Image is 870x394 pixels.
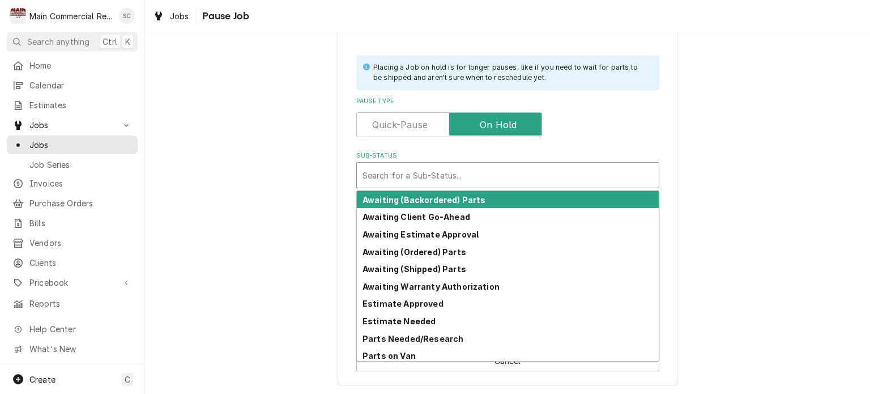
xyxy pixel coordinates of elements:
strong: Estimate Approved [362,299,443,308]
a: Jobs [7,135,138,154]
strong: Awaiting Estimate Approval [362,230,479,239]
button: Cancel [356,350,659,371]
span: Bills [29,217,132,229]
button: Search anythingCtrlK [7,32,138,52]
a: Invoices [7,174,138,193]
span: Create [29,375,56,384]
span: Jobs [29,119,115,131]
label: Sub-Status [356,151,659,160]
span: Reports [29,298,132,310]
a: Go to Pricebook [7,273,138,292]
span: C [125,374,130,385]
strong: Parts on Van [362,351,416,361]
span: Purchase Orders [29,197,132,209]
a: Clients [7,253,138,272]
span: Jobs [29,139,132,151]
div: Main Commercial Refrigeration Service's Avatar [10,8,26,24]
a: Home [7,56,138,75]
a: Reports [7,294,138,313]
span: Job Series [29,159,132,171]
span: Ctrl [103,36,117,48]
a: Jobs [148,7,194,26]
div: Sub-Status [356,151,659,188]
a: Job Series [7,155,138,174]
span: K [125,36,130,48]
strong: Awaiting (Backordered) Parts [362,195,485,205]
a: Purchase Orders [7,194,138,213]
span: Pause Job [199,9,249,24]
label: Pause Type [356,97,659,106]
span: Home [29,60,132,71]
div: M [10,8,26,24]
strong: Awaiting Warranty Authorization [362,282,500,291]
a: Go to Help Center [7,320,138,338]
div: Main Commercial Refrigeration Service [29,10,113,22]
a: Estimates [7,96,138,115]
span: Estimates [29,99,132,111]
span: Search anything [27,36,89,48]
strong: Awaiting (Ordered) Parts [362,247,466,257]
a: Vendors [7,234,138,252]
div: Pause Type [356,97,659,137]
span: [DATE] 1:57 PM [356,23,423,33]
div: Sharon Campbell's Avatar [119,8,135,24]
span: Pricebook [29,277,115,289]
strong: Parts Needed/Research [362,334,463,344]
span: Calendar [29,79,132,91]
a: Calendar [7,76,138,95]
span: Jobs [170,10,189,22]
div: Placing a Job on hold is for longer pauses, like if you need to wait for parts to be shipped and ... [373,62,648,83]
span: Invoices [29,177,132,189]
div: SC [119,8,135,24]
strong: Awaiting (Shipped) Parts [362,264,466,274]
strong: Estimate Needed [362,316,436,326]
span: Clients [29,257,132,269]
span: What's New [29,343,131,355]
strong: Awaiting Client Go-Ahead [362,212,470,222]
a: Go to Jobs [7,116,138,134]
span: Help Center [29,323,131,335]
a: Bills [7,214,138,232]
a: Go to What's New [7,340,138,358]
span: Vendors [29,237,132,249]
